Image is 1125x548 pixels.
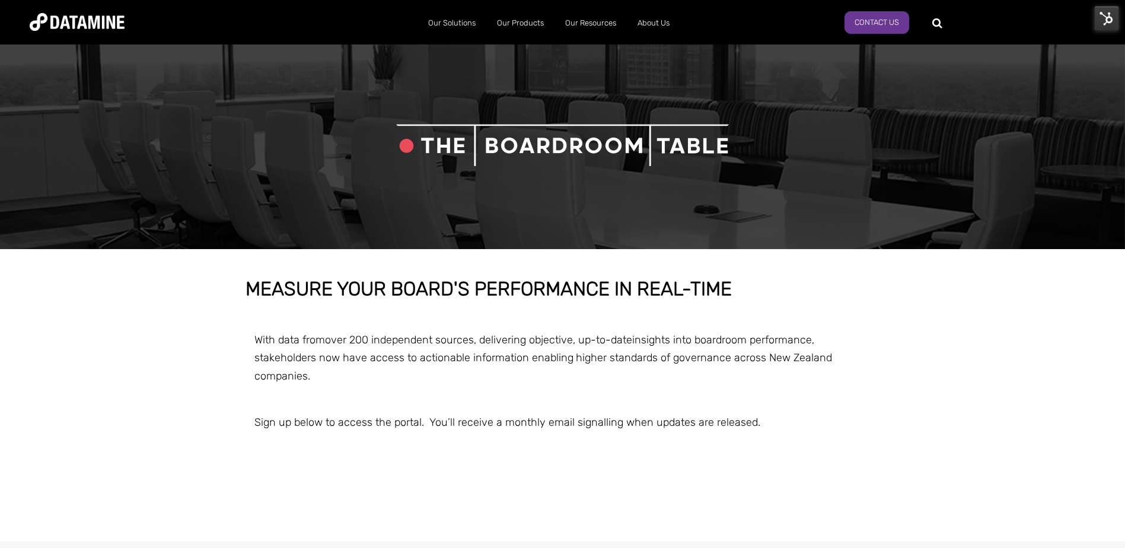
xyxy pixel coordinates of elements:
[246,279,880,300] h1: MEASURE YOUR BOARD'S PERFORMANCE IN REAL-TIME
[260,351,573,364] span: takeholders now have access to actionable information enabling
[554,8,627,39] a: Our Resources
[254,416,760,429] span: Sign up below to access the portal. You’ll receive a monthly email signalling when updates are re...
[1094,6,1119,31] img: HubSpot Tools Menu Toggle
[254,333,814,365] span: With data from , delivering objective, up-to-date
[30,13,125,31] img: Datamine
[627,8,680,39] a: About Us
[418,8,486,39] a: Our Solutions
[450,465,676,499] iframe: Embedded CTA
[844,11,909,34] a: Contact us
[254,351,832,383] span: higher standards of governance across New Zealand companies
[486,8,554,39] a: Our Products
[325,333,474,346] span: over 200 independent sources
[308,369,310,383] span: .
